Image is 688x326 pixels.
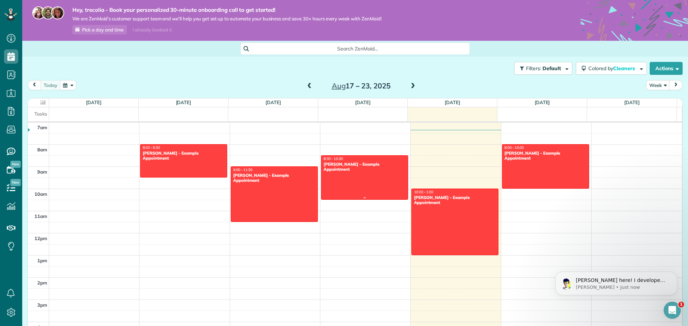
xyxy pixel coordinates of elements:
a: [DATE] [445,99,460,105]
img: michelle-19f622bdf1676172e81f8f8fba1fb50e276960ebfe0243fe18214015130c80e4.jpg [51,6,64,19]
button: Week [646,80,670,90]
span: Filters: [526,65,541,72]
a: [DATE] [266,99,281,105]
div: [PERSON_NAME] - Example Appointment [323,162,406,172]
div: [PERSON_NAME] - Example Appointment [142,151,225,161]
a: [DATE] [535,99,550,105]
span: 8:00 - 10:00 [505,145,524,150]
span: Aug [332,81,346,90]
span: 11am [34,213,47,219]
span: Colored by [588,65,637,72]
span: 8:30 - 10:30 [324,156,343,161]
button: prev [28,80,41,90]
span: 3pm [37,302,47,308]
a: [DATE] [176,99,191,105]
button: Actions [650,62,683,75]
iframe: Intercom live chat [664,302,681,319]
a: [DATE] [355,99,371,105]
a: Filters: Default [511,62,572,75]
button: Filters: Default [514,62,572,75]
span: New [10,161,21,168]
span: 9:00 - 11:30 [233,167,253,172]
span: Tasks [34,111,47,117]
span: 1 [678,302,684,307]
span: 9am [37,169,47,175]
span: 8am [37,147,47,152]
span: Default [543,65,562,72]
span: 10am [34,191,47,197]
span: Pick a day and time [82,27,124,33]
strong: Hey, trecolia - Book your personalized 30-minute onboarding call to get started! [72,6,382,14]
img: maria-72a9807cf96188c08ef61303f053569d2e2a8a1cde33d635c8a3ac13582a053d.jpg [32,6,45,19]
span: 12pm [34,235,47,241]
h2: 17 – 23, 2025 [316,82,406,90]
span: 7am [37,125,47,130]
span: Cleaners [613,65,636,72]
iframe: Intercom notifications message [545,257,688,307]
div: I already booked it [128,25,176,34]
span: 8:00 - 9:30 [143,145,160,150]
img: jorge-587dff0eeaa6aab1f244e6dc62b8924c3b6ad411094392a53c71c6c4a576187d.jpg [42,6,54,19]
button: today [40,80,61,90]
a: [DATE] [86,99,101,105]
div: [PERSON_NAME] - Example Appointment [414,195,496,205]
span: 2pm [37,280,47,286]
button: Colored byCleaners [576,62,647,75]
span: 1pm [37,258,47,263]
span: 10:00 - 1:00 [414,190,433,194]
span: New [10,179,21,186]
button: next [669,80,683,90]
a: [DATE] [624,99,640,105]
div: [PERSON_NAME] - Example Appointment [504,151,587,161]
a: Pick a day and time [72,25,127,34]
div: [PERSON_NAME] - Example Appointment [233,173,316,183]
span: We are ZenMaid’s customer support team and we’ll help you get set up to automate your business an... [72,16,382,22]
